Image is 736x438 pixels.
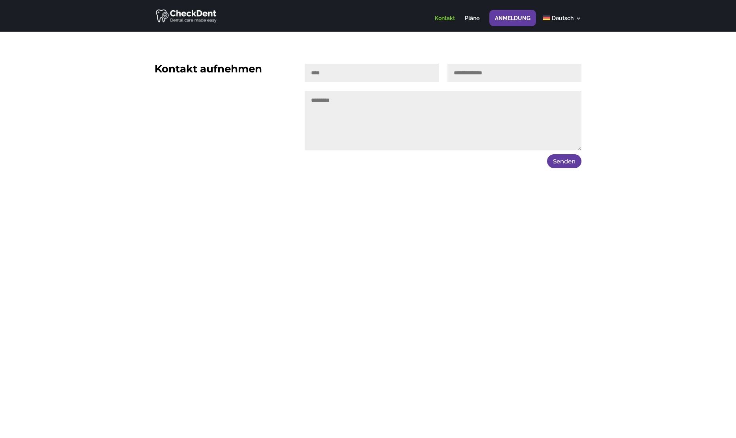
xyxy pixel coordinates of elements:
a: Pläne [465,15,479,31]
h1: Kontakt aufnehmen [155,64,281,78]
a: Anmeldung [495,15,530,31]
a: Deutsch [543,15,581,31]
img: CheckDent AI [156,8,218,23]
a: Kontakt [435,15,455,31]
button: Senden [547,154,581,168]
span: Deutsch [552,15,574,21]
